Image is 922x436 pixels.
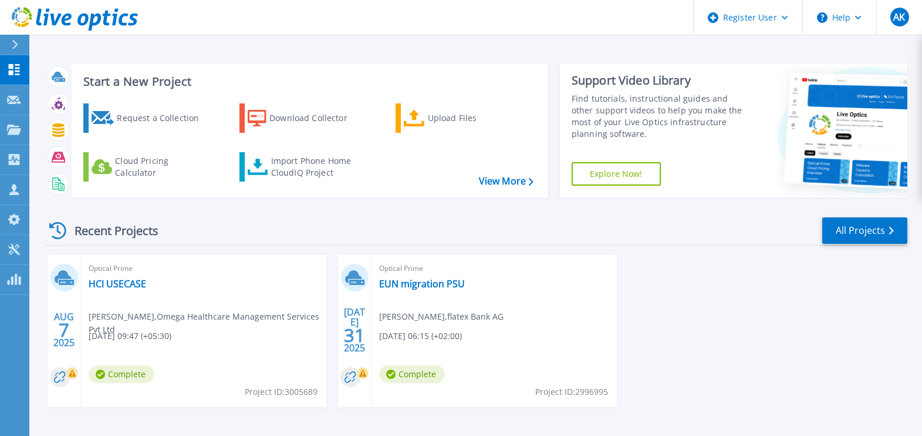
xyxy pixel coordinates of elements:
[344,330,365,340] span: 31
[245,385,318,398] span: Project ID: 3005689
[428,106,522,130] div: Upload Files
[379,262,610,275] span: Optical Prime
[83,103,214,133] a: Request a Collection
[45,216,174,245] div: Recent Projects
[89,262,319,275] span: Optical Prime
[379,330,462,343] span: [DATE] 06:15 (+02:00)
[572,93,747,140] div: Find tutorials, instructional guides and other support videos to help you make the most of your L...
[396,103,526,133] a: Upload Files
[343,308,366,351] div: [DATE] 2025
[479,176,533,187] a: View More
[89,365,154,383] span: Complete
[83,75,533,88] h3: Start a New Project
[89,278,146,290] a: HCI USECASE
[83,152,214,182] a: Cloud Pricing Calculator
[239,103,370,133] a: Download Collector
[535,385,608,398] span: Project ID: 2996995
[822,217,907,244] a: All Projects
[379,310,504,323] span: [PERSON_NAME] , flatex Bank AG
[271,155,363,179] div: Import Phone Home CloudIQ Project
[572,73,747,88] div: Support Video Library
[53,308,75,351] div: AUG 2025
[115,155,209,179] div: Cloud Pricing Calculator
[269,106,363,130] div: Download Collector
[893,12,905,22] span: AK
[572,162,661,186] a: Explore Now!
[379,365,445,383] span: Complete
[89,310,326,336] span: [PERSON_NAME] , Omega Healthcare Management Services Pvt Ltd
[379,278,465,290] a: EUN migration PSU
[117,106,211,130] div: Request a Collection
[59,325,69,335] span: 7
[89,330,171,343] span: [DATE] 09:47 (+05:30)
